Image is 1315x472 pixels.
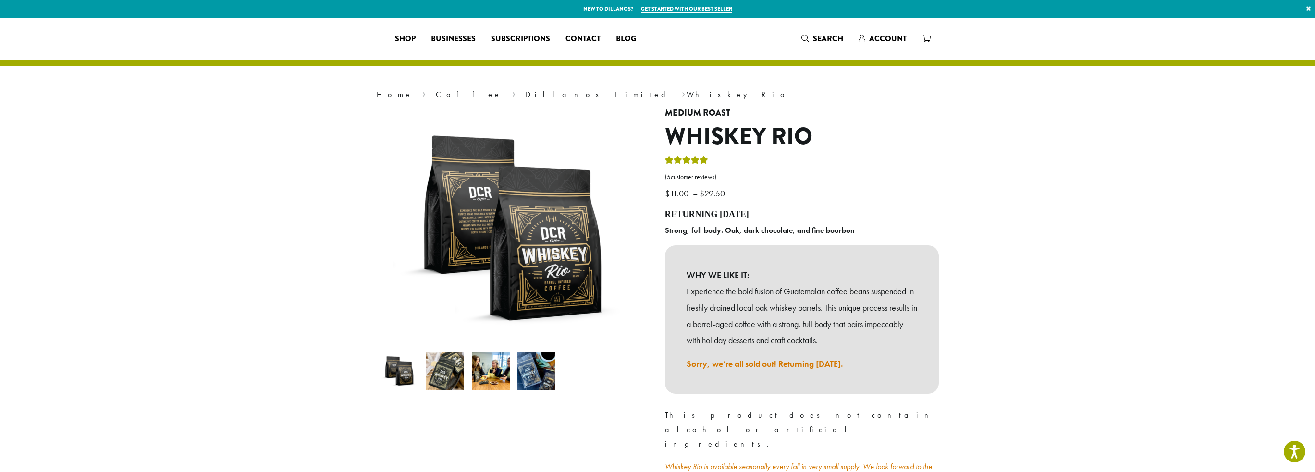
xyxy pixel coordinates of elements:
[665,108,939,119] h4: Medium Roast
[641,5,732,13] a: Get started with our best seller
[700,188,727,199] bdi: 29.50
[693,188,698,199] span: –
[616,33,636,45] span: Blog
[687,358,843,369] a: Sorry, we’re all sold out! Returning [DATE].
[665,188,670,199] span: $
[436,89,502,99] a: Coffee
[422,85,426,100] span: ›
[700,188,704,199] span: $
[526,89,672,99] a: Dillanos Limited
[665,188,691,199] bdi: 11.00
[794,31,851,47] a: Search
[565,33,601,45] span: Contact
[665,123,939,151] h1: Whiskey Rio
[381,352,418,390] img: Whiskey Rio
[395,33,416,45] span: Shop
[491,33,550,45] span: Subscriptions
[431,33,476,45] span: Businesses
[377,89,939,100] nav: Breadcrumb
[665,172,939,182] a: (5customer reviews)
[682,85,685,100] span: ›
[869,33,907,44] span: Account
[387,31,423,47] a: Shop
[512,85,516,100] span: ›
[687,283,917,348] p: Experience the bold fusion of Guatemalan coffee beans suspended in freshly drained local oak whis...
[665,155,708,169] div: Rated 5.00 out of 5
[426,352,464,390] img: Whiskey Rio - Image 2
[517,352,555,390] img: Whiskey Rio - Image 4
[472,352,510,390] img: Whiskey Rio - Image 3
[665,225,855,235] b: Strong, full body. Oak, dark chocolate, and fine bourbon
[667,173,671,181] span: 5
[665,408,939,451] p: This product does not contain alcohol or artificial ingredients.
[377,89,412,99] a: Home
[665,209,939,220] h4: RETURNING [DATE]
[813,33,843,44] span: Search
[687,267,917,283] b: WHY WE LIKE IT:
